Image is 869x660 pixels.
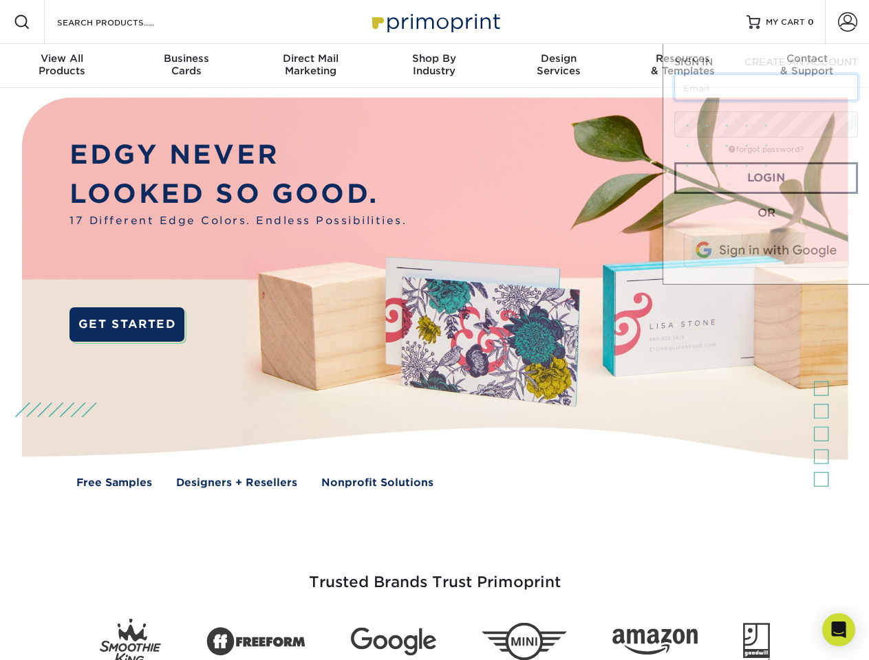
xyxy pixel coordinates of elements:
[124,52,248,65] span: Business
[822,613,855,646] div: Open Intercom Messenger
[372,44,496,88] a: Shop ByIndustry
[674,162,858,194] a: Login
[744,56,858,67] span: CREATE AN ACCOUNT
[674,205,858,221] div: OR
[321,475,433,491] a: Nonprofit Solutions
[69,175,407,214] p: LOOKED SO GOOD.
[766,16,805,28] span: MY CART
[366,7,504,36] img: Primoprint
[621,52,744,77] div: & Templates
[612,629,698,655] img: Amazon
[621,52,744,65] span: Resources
[3,618,117,655] iframe: Google Customer Reviews
[176,475,297,491] a: Designers + Resellers
[372,52,496,77] div: Industry
[56,14,190,30] input: SEARCH PRODUCTS.....
[76,475,152,491] a: Free Samples
[497,52,621,77] div: Services
[497,52,621,65] span: Design
[621,44,744,88] a: Resources& Templates
[32,540,837,608] h3: Trusted Brands Trust Primoprint
[69,213,407,229] span: 17 Different Edge Colors. Endless Possibilities.
[497,44,621,88] a: DesignServices
[808,17,814,27] span: 0
[351,628,436,656] img: Google
[674,56,713,67] span: SIGN IN
[743,623,770,660] img: Goodwill
[248,52,372,65] span: Direct Mail
[674,74,858,100] input: Email
[248,52,372,77] div: Marketing
[124,52,248,77] div: Cards
[69,135,407,175] p: EDGY NEVER
[248,44,372,88] a: Direct MailMarketing
[69,307,184,342] a: GET STARTED
[729,145,804,154] a: forgot password?
[124,44,248,88] a: BusinessCards
[372,52,496,65] span: Shop By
